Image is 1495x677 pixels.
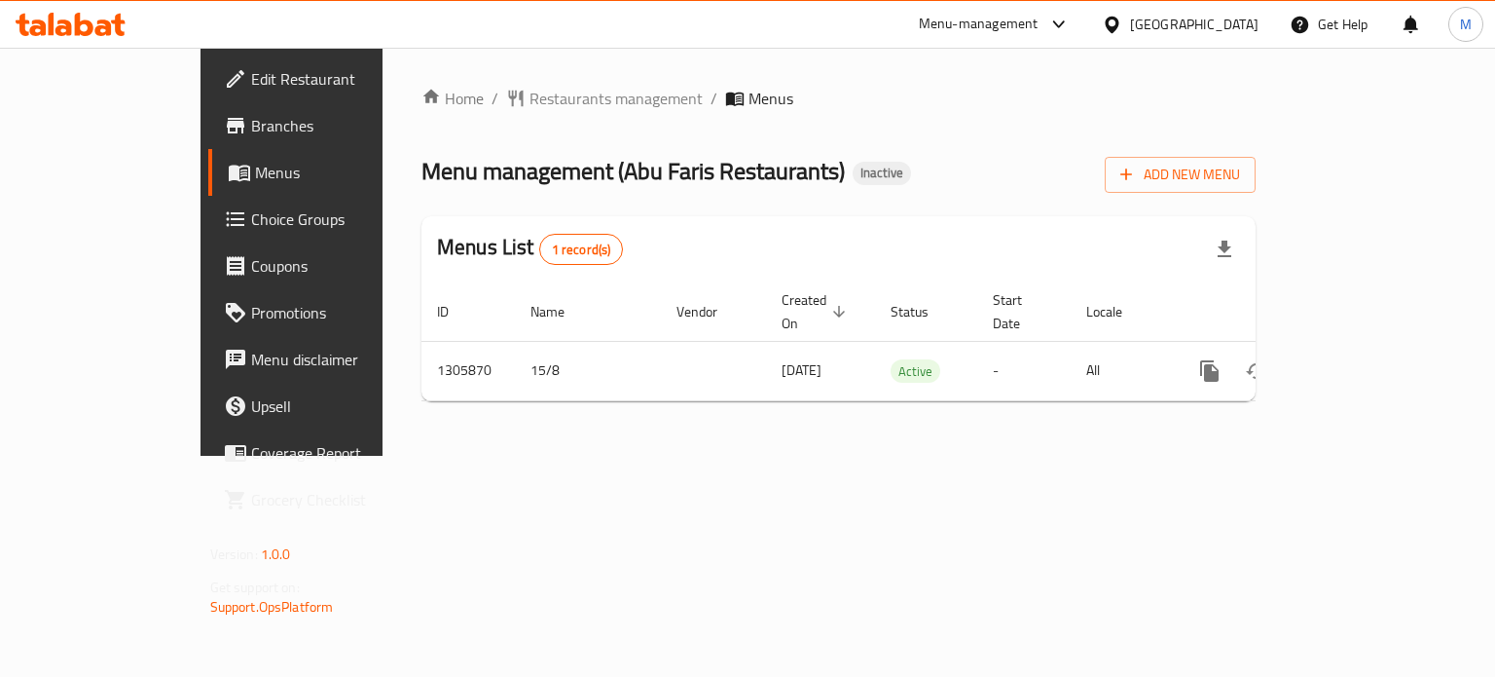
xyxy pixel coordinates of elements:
[251,348,435,371] span: Menu disclaimer
[891,359,940,383] div: Active
[891,360,940,383] span: Active
[208,149,451,196] a: Menus
[891,300,954,323] span: Status
[251,67,435,91] span: Edit Restaurant
[251,114,435,137] span: Branches
[255,161,435,184] span: Menus
[539,234,624,265] div: Total records count
[1105,157,1256,193] button: Add New Menu
[421,149,845,193] span: Menu management ( Abu Faris Restaurants )
[208,430,451,476] a: Coverage Report
[251,395,435,418] span: Upsell
[251,254,435,278] span: Coupons
[711,87,717,110] li: /
[210,542,258,567] span: Version:
[506,87,703,110] a: Restaurants management
[210,575,300,600] span: Get support on:
[421,341,515,400] td: 1305870
[748,87,793,110] span: Menus
[208,336,451,383] a: Menu disclaimer
[1233,348,1280,395] button: Change Status
[853,165,911,181] span: Inactive
[529,87,703,110] span: Restaurants management
[208,102,451,149] a: Branches
[251,488,435,511] span: Grocery Checklist
[208,383,451,430] a: Upsell
[1460,14,1472,35] span: M
[421,87,484,110] a: Home
[1130,14,1258,35] div: [GEOGRAPHIC_DATA]
[1171,282,1389,342] th: Actions
[1186,348,1233,395] button: more
[208,476,451,523] a: Grocery Checklist
[208,56,451,102] a: Edit Restaurant
[208,289,451,336] a: Promotions
[1086,300,1148,323] span: Locale
[540,241,623,259] span: 1 record(s)
[515,341,661,400] td: 15/8
[1120,163,1240,187] span: Add New Menu
[782,288,852,335] span: Created On
[853,162,911,185] div: Inactive
[208,196,451,243] a: Choice Groups
[437,233,623,265] h2: Menus List
[492,87,498,110] li: /
[676,300,743,323] span: Vendor
[530,300,590,323] span: Name
[993,288,1047,335] span: Start Date
[1071,341,1171,400] td: All
[210,594,334,620] a: Support.OpsPlatform
[977,341,1071,400] td: -
[208,243,451,289] a: Coupons
[1201,226,1248,273] div: Export file
[421,87,1256,110] nav: breadcrumb
[782,357,821,383] span: [DATE]
[437,300,474,323] span: ID
[421,282,1389,401] table: enhanced table
[261,542,291,567] span: 1.0.0
[251,441,435,465] span: Coverage Report
[919,13,1039,36] div: Menu-management
[251,301,435,324] span: Promotions
[251,207,435,231] span: Choice Groups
